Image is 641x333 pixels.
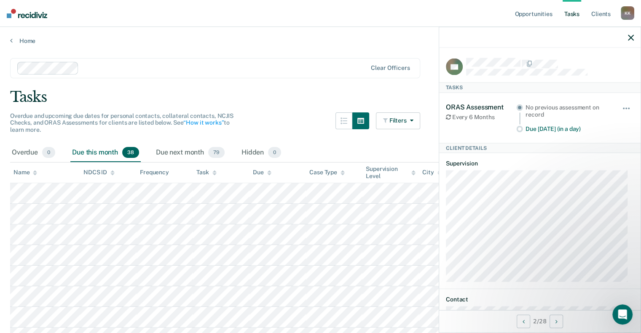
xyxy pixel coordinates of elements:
span: 0 [268,147,281,158]
img: Recidiviz [7,9,47,18]
div: No previous assessment on record [526,104,610,118]
div: Every 6 Months [446,113,516,120]
div: Name [13,169,37,176]
div: Due this month [70,144,141,162]
div: Frequency [140,169,169,176]
div: Due [253,169,271,176]
div: K K [621,6,634,20]
div: Due [DATE] (in a day) [526,125,610,133]
span: 0 [42,147,55,158]
div: Hidden [240,144,283,162]
div: Due next month [154,144,226,162]
span: 79 [208,147,225,158]
div: City [422,169,441,176]
dt: Contact [446,296,634,303]
span: 38 [122,147,139,158]
div: Overdue [10,144,57,162]
div: Client Details [439,143,641,153]
div: Clear officers [371,64,410,72]
a: “How it works” [183,119,224,126]
div: Task [196,169,216,176]
span: Overdue and upcoming due dates for personal contacts, collateral contacts, NCJIS Checks, and ORAS... [10,112,233,133]
button: Next Client [550,314,563,328]
button: Filters [376,112,421,129]
div: 2 / 28 [439,310,641,332]
dt: Supervision [446,160,634,167]
div: ORAS Assessment [446,103,516,111]
div: Case Type [309,169,345,176]
iframe: Intercom live chat [612,304,633,325]
div: Tasks [439,83,641,93]
div: Tasks [10,88,631,106]
button: Previous Client [517,314,530,328]
a: Home [10,37,631,45]
div: NDCS ID [83,169,115,176]
div: Supervision Level [366,165,416,180]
